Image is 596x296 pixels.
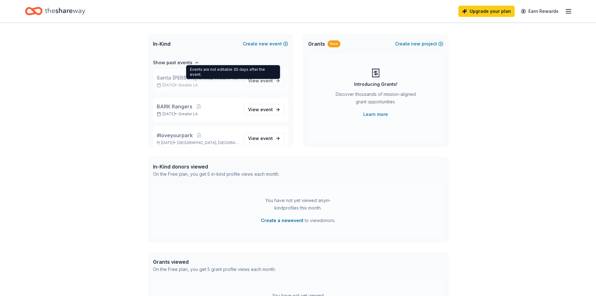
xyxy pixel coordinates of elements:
button: Create a newevent [261,217,303,224]
a: View event [244,104,284,115]
span: new [411,40,420,48]
button: Show past events [153,59,199,66]
div: On the Free plan, you get 5 in-kind profile views each month. [153,170,279,178]
h4: Show past events [153,59,192,66]
a: View event [244,75,284,86]
p: [DATE] • [157,112,239,117]
span: event [260,78,273,83]
span: In-Kind [153,40,171,48]
span: View [248,77,273,85]
div: Discover thousands of mission-aligned grant opportunities. [333,91,418,108]
div: In-Kind donors viewed [153,163,279,170]
div: Events are not editable 30 days after the event. [186,65,280,79]
span: [GEOGRAPHIC_DATA], [GEOGRAPHIC_DATA] [177,140,239,145]
span: Santa [PERSON_NAME] Mountains Fund Concert Auction [157,74,232,81]
button: Createnewevent [243,40,288,48]
a: Upgrade your plan [458,6,515,17]
span: event [260,136,273,141]
span: View [248,135,273,142]
a: Learn more [363,111,388,118]
div: You have not yet viewed any in-kind profiles this month. [259,197,337,212]
div: Grants viewed [153,258,276,266]
a: View event [244,133,284,144]
span: Grants [308,40,325,48]
button: Createnewproject [395,40,443,48]
span: to view donors . [261,217,335,224]
p: [DATE] • [157,83,239,88]
div: New [328,40,340,47]
span: BARK Rangers [157,103,192,110]
span: Greater LA [178,112,198,117]
a: Earn Rewards [517,6,562,17]
div: Introducing Grants! [354,80,397,88]
p: [DATE] • [157,140,239,145]
span: View [248,106,273,113]
span: event [260,107,273,112]
span: new [259,40,268,48]
a: Home [25,4,85,18]
span: #loveyourpark [157,132,193,139]
div: On the Free plan, you get 5 grant profile views each month. [153,266,276,273]
span: Greater LA [178,83,198,88]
